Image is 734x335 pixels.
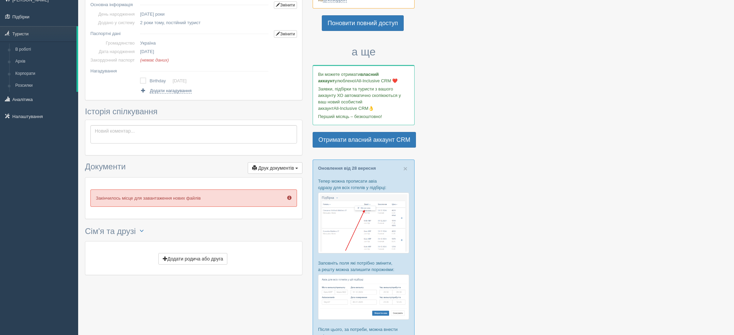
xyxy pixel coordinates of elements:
[173,78,187,83] a: [DATE]
[12,80,76,92] a: Розсилки
[318,86,409,112] p: Заявки, підбірки та туристи з вашого аккаунту ХО автоматично скопіюються у ваш новий особистий ак...
[403,165,407,172] button: Close
[85,107,302,116] h3: Історія спілкування
[12,44,76,56] a: В роботі
[90,56,137,64] td: Закордонний паспорт
[248,162,302,174] button: Друк документів
[318,72,379,83] b: власний аккаунт
[140,87,191,94] a: Додати нагадування
[318,178,409,191] p: Тепер можна прописати авіа одразу для всіх готелів у підбірці:
[90,27,137,39] td: Паспортні дані
[90,39,137,47] td: Громадянство
[90,10,137,18] td: День народження
[137,10,271,18] td: [DATE] роки
[150,76,173,86] td: Birthday
[85,162,302,174] h3: Документи
[90,18,137,27] td: Додано у систему
[322,15,404,31] a: Поновити повний доступ
[85,226,302,238] h3: Сім'я та друзі
[140,49,154,54] span: [DATE]
[137,18,271,27] td: , постійний турист
[318,192,409,253] img: %D0%BF%D1%96%D0%B4%D0%B1%D1%96%D1%80%D0%BA%D0%B0-%D0%B0%D0%B2%D1%96%D0%B0-1-%D1%81%D1%80%D0%BC-%D...
[274,30,297,38] a: Змінити
[90,47,137,56] td: Дата народження
[90,64,137,75] td: Нагадування
[356,78,398,83] span: All-Inclusive CRM ❤️
[150,88,192,94] span: Додати нагадування
[12,55,76,68] a: Архів
[90,189,297,207] p: Закінчилось місце для завантаження нових файлів
[313,46,415,58] h3: а ще
[158,253,228,265] button: Додати родича або друга
[318,274,409,320] img: %D0%BF%D1%96%D0%B4%D0%B1%D1%96%D1%80%D0%BA%D0%B0-%D0%B0%D0%B2%D1%96%D0%B0-2-%D1%81%D1%80%D0%BC-%D...
[318,260,409,273] p: Заповніть поля які потрібно змінити, а решту можна залишити порожніми:
[274,1,297,9] a: Змінити
[318,166,376,171] a: Оновлення від 28 вересня
[258,165,294,171] span: Друк документів
[334,106,374,111] span: All-Inclusive CRM👌
[137,39,271,47] td: Україна
[313,132,416,148] a: Отримати власний аккаунт CRM
[12,68,76,80] a: Корпорати
[318,71,409,84] p: Ви можете отримати улюбленої
[140,20,163,25] span: 2 роки тому
[318,113,409,120] p: Перший місяць – безкоштовно!
[140,57,169,63] span: (немає даних)
[403,165,407,172] span: ×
